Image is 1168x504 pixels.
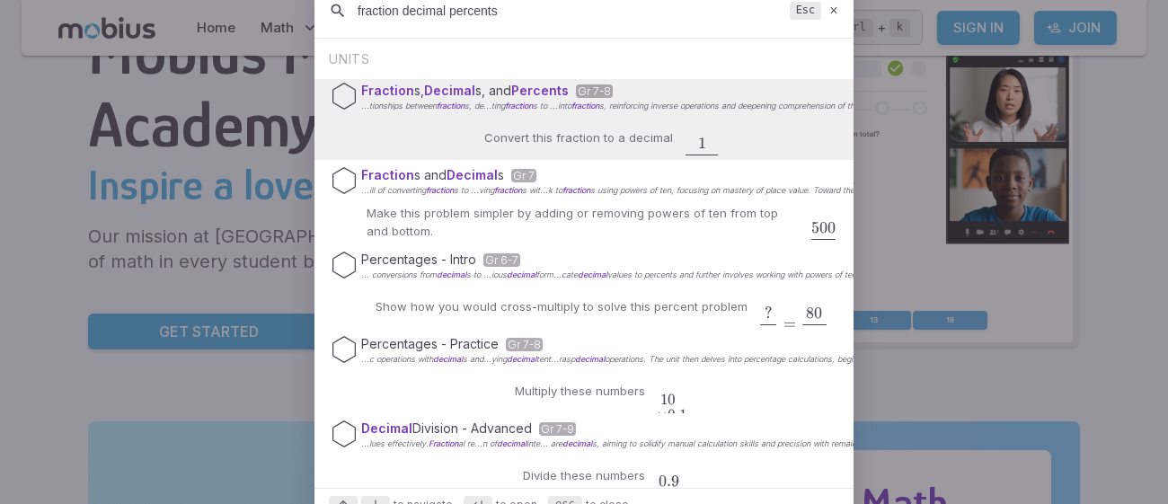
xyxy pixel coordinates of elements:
span: = [783,314,796,333]
span: Fraction [429,438,458,448]
span: decimal [437,270,466,279]
span: fraction [426,185,454,195]
span: form...cate [536,270,607,279]
span: inte... are [526,438,592,448]
span: ​ [827,307,828,329]
span: ...ill of converting [361,185,454,195]
span: s, de...ting [465,101,533,111]
span: Decimal [447,167,498,182]
span: decimal [433,354,463,364]
span: ... conversions from [361,270,466,279]
span: fraction [505,101,533,111]
span: ​ [836,222,837,243]
span: Fraction [361,167,414,182]
span: Decimal [424,83,475,98]
span: s to ...ving [454,185,522,195]
span: 70 [815,241,831,260]
span: fraction [494,185,522,195]
span: Gr 7-8 [576,84,613,98]
span: Gr 6-7 [483,253,520,267]
span: s and...ying [463,354,536,364]
span: decimal [578,270,607,279]
span: ...tionships between [361,101,465,111]
span: 500 [811,218,836,237]
span: Percents [511,83,569,98]
span: Decimal [361,420,412,436]
span: s, and [475,83,569,98]
span: s to ...ious [466,270,536,279]
p: Make this problem simpler by adding or removing powers of ten from top and bottom. [367,205,799,241]
span: ​ [687,411,689,420]
span: 0.1 [668,407,687,425]
span: s wit...k to [522,185,590,195]
div: Suggestions [314,40,854,487]
p: Divide these numbers [523,467,645,485]
span: s and [414,167,498,182]
p: Multiply these numbers [515,383,645,401]
span: ​ [776,306,778,329]
span: 0. [676,392,687,410]
p: Convert this fraction to a decimal [484,129,673,147]
span: Fraction [361,83,414,98]
div: UNITS [314,40,854,75]
span: × [656,407,668,425]
span: 10 [660,392,676,410]
span: ​ [718,137,720,159]
span: fraction [437,101,465,111]
span: decimal [507,354,536,364]
span: 100 [802,326,827,345]
span: s to ...into [533,101,599,111]
span: fraction [562,185,590,195]
span: s, [414,83,475,98]
span: tent...rasp [536,354,605,364]
span: 1000 [686,156,718,175]
span: decimal [507,270,536,279]
span: ​ [687,392,689,415]
span: ...lues effectively. [361,438,458,448]
span: fraction [571,101,599,111]
span: decimal [497,438,526,448]
span: 0.9 [659,472,679,491]
span: ? [765,304,773,323]
kbd: Esc [790,2,820,20]
span: Gr 7-8 [506,338,543,351]
p: Show how you would cross-multiply to solve this percent problem [376,298,748,316]
span: decimal [562,438,592,448]
span: ...c operations with [361,354,463,364]
span: al re...n of [458,438,526,448]
span: 1 [698,134,706,153]
span: ​ [679,475,681,497]
span: 70 [760,326,776,345]
span: Gr 7-9 [539,422,576,436]
span: 80 [806,304,822,323]
span: decimal [575,354,605,364]
span: Gr 7 [511,169,536,182]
